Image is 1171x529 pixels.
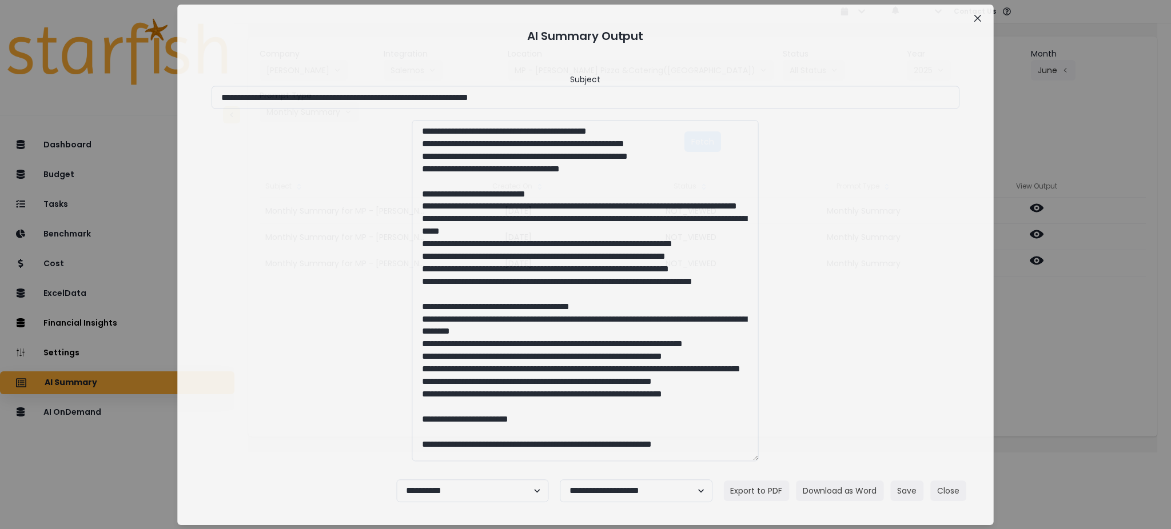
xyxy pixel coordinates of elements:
[890,480,923,501] button: Save
[969,9,987,27] button: Close
[796,480,883,501] button: Download as Word
[724,480,789,501] button: Export to PDF
[571,74,601,86] header: Subject
[930,480,966,501] button: Close
[191,18,979,53] header: AI Summary Output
